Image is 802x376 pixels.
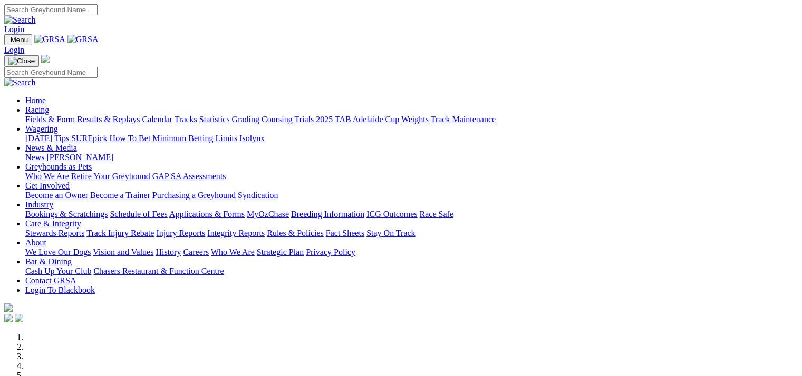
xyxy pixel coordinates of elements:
a: Vision and Values [93,248,153,256]
a: Race Safe [419,210,453,219]
div: News & Media [25,153,798,162]
img: GRSA [34,35,65,44]
a: Privacy Policy [306,248,355,256]
a: Industry [25,200,53,209]
a: Cash Up Your Club [25,266,91,275]
a: Login To Blackbook [25,285,95,294]
a: Isolynx [239,134,265,143]
a: Tracks [175,115,197,124]
a: News & Media [25,143,77,152]
a: Track Maintenance [431,115,496,124]
a: Who We Are [25,172,69,181]
a: Rules & Policies [267,229,324,238]
a: We Love Our Dogs [25,248,91,256]
a: Breeding Information [291,210,364,219]
a: Become an Owner [25,191,88,200]
a: How To Bet [110,134,151,143]
a: Calendar [142,115,172,124]
a: Statistics [199,115,230,124]
button: Toggle navigation [4,34,32,45]
a: Strategic Plan [257,248,304,256]
a: 2025 TAB Adelaide Cup [316,115,399,124]
a: Login [4,45,24,54]
a: GAP SA Assessments [152,172,226,181]
a: Purchasing a Greyhound [152,191,236,200]
a: Chasers Restaurant & Function Centre [93,266,224,275]
a: Syndication [238,191,278,200]
a: Get Involved [25,181,70,190]
a: Fields & Form [25,115,75,124]
input: Search [4,67,98,78]
a: Wagering [25,124,58,133]
img: logo-grsa-white.png [41,55,50,63]
a: Injury Reports [156,229,205,238]
a: Login [4,25,24,34]
img: logo-grsa-white.png [4,303,13,312]
span: Menu [11,36,28,44]
a: ICG Outcomes [366,210,417,219]
a: Home [25,96,46,105]
a: Grading [232,115,259,124]
a: SUREpick [71,134,107,143]
a: Schedule of Fees [110,210,167,219]
div: Bar & Dining [25,266,798,276]
div: Greyhounds as Pets [25,172,798,181]
a: Stewards Reports [25,229,84,238]
a: About [25,238,46,247]
a: Minimum Betting Limits [152,134,237,143]
div: Wagering [25,134,798,143]
div: Care & Integrity [25,229,798,238]
a: Weights [401,115,429,124]
a: [PERSON_NAME] [46,153,113,162]
button: Toggle navigation [4,55,39,67]
img: GRSA [67,35,99,44]
a: Coursing [262,115,293,124]
div: Racing [25,115,798,124]
a: Care & Integrity [25,219,81,228]
a: Integrity Reports [207,229,265,238]
a: Greyhounds as Pets [25,162,92,171]
a: Bookings & Scratchings [25,210,108,219]
a: Trials [294,115,314,124]
div: Industry [25,210,798,219]
img: Search [4,15,36,25]
a: Results & Replays [77,115,140,124]
img: Search [4,78,36,87]
img: twitter.svg [15,314,23,322]
div: About [25,248,798,257]
a: Stay On Track [366,229,415,238]
a: Become a Trainer [90,191,150,200]
a: Careers [183,248,209,256]
a: Retire Your Greyhound [71,172,150,181]
a: Applications & Forms [169,210,245,219]
img: Close [8,57,35,65]
a: Track Injury Rebate [86,229,154,238]
div: Get Involved [25,191,798,200]
img: facebook.svg [4,314,13,322]
a: Bar & Dining [25,257,72,266]
a: [DATE] Tips [25,134,69,143]
a: MyOzChase [247,210,289,219]
a: Racing [25,105,49,114]
a: Fact Sheets [326,229,364,238]
a: History [156,248,181,256]
a: News [25,153,44,162]
input: Search [4,4,98,15]
a: Contact GRSA [25,276,76,285]
a: Who We Are [211,248,255,256]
